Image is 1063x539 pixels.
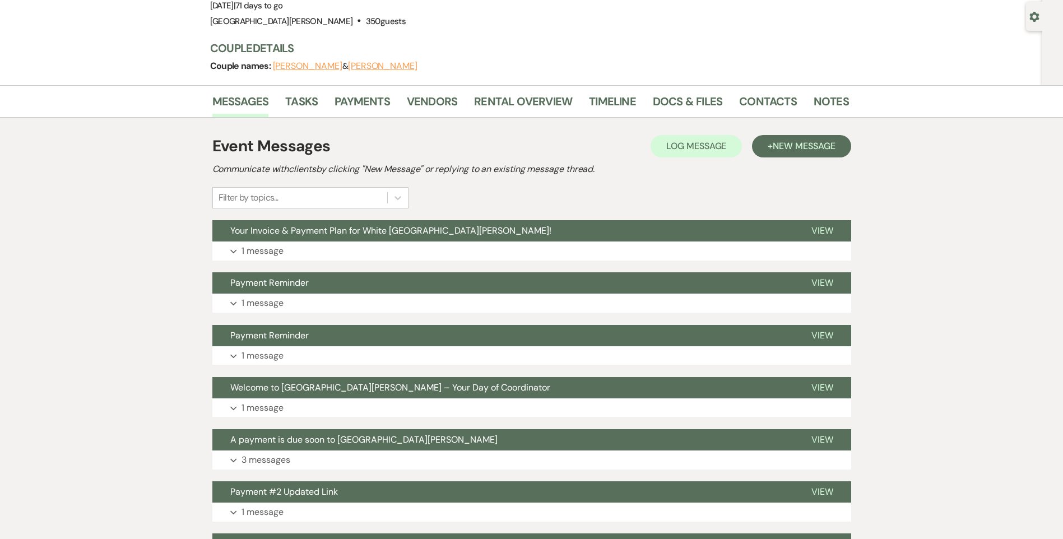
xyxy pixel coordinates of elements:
button: View [793,220,851,241]
button: 3 messages [212,450,851,470]
h1: Event Messages [212,134,331,158]
span: Your Invoice & Payment Plan for White [GEOGRAPHIC_DATA][PERSON_NAME]! [230,225,551,236]
span: A payment is due soon to [GEOGRAPHIC_DATA][PERSON_NAME] [230,434,498,445]
a: Tasks [285,92,318,117]
span: New Message [773,140,835,152]
span: Log Message [666,140,726,152]
button: [PERSON_NAME] [273,62,342,71]
span: View [811,434,833,445]
button: [PERSON_NAME] [348,62,417,71]
span: 350 guests [366,16,406,27]
div: Filter by topics... [219,191,278,205]
button: View [793,429,851,450]
button: Payment #2 Updated Link [212,481,793,503]
a: Docs & Files [653,92,722,117]
button: +New Message [752,135,851,157]
button: Open lead details [1029,11,1039,21]
span: Payment Reminder [230,329,309,341]
p: 1 message [242,505,284,519]
p: 1 message [242,401,284,415]
span: View [811,382,833,393]
a: Timeline [589,92,636,117]
p: 3 messages [242,453,290,467]
span: Payment #2 Updated Link [230,486,338,498]
button: 1 message [212,398,851,417]
button: 1 message [212,346,851,365]
h3: Couple Details [210,40,838,56]
button: Payment Reminder [212,325,793,346]
a: Rental Overview [474,92,572,117]
button: View [793,272,851,294]
button: Your Invoice & Payment Plan for White [GEOGRAPHIC_DATA][PERSON_NAME]! [212,220,793,241]
span: & [273,61,417,72]
span: Payment Reminder [230,277,309,289]
span: Welcome to [GEOGRAPHIC_DATA][PERSON_NAME] – Your Day of Coordinator [230,382,550,393]
span: [GEOGRAPHIC_DATA][PERSON_NAME] [210,16,353,27]
p: 1 message [242,296,284,310]
button: View [793,481,851,503]
span: Couple names: [210,60,273,72]
h2: Communicate with clients by clicking "New Message" or replying to an existing message thread. [212,162,851,176]
button: 1 message [212,241,851,261]
span: View [811,277,833,289]
a: Vendors [407,92,457,117]
span: View [811,486,833,498]
a: Notes [814,92,849,117]
button: View [793,325,851,346]
a: Messages [212,92,269,117]
button: View [793,377,851,398]
button: Log Message [651,135,742,157]
button: Welcome to [GEOGRAPHIC_DATA][PERSON_NAME] – Your Day of Coordinator [212,377,793,398]
button: 1 message [212,503,851,522]
button: 1 message [212,294,851,313]
p: 1 message [242,244,284,258]
a: Contacts [739,92,797,117]
span: View [811,329,833,341]
button: A payment is due soon to [GEOGRAPHIC_DATA][PERSON_NAME] [212,429,793,450]
a: Payments [335,92,390,117]
button: Payment Reminder [212,272,793,294]
span: View [811,225,833,236]
p: 1 message [242,349,284,363]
